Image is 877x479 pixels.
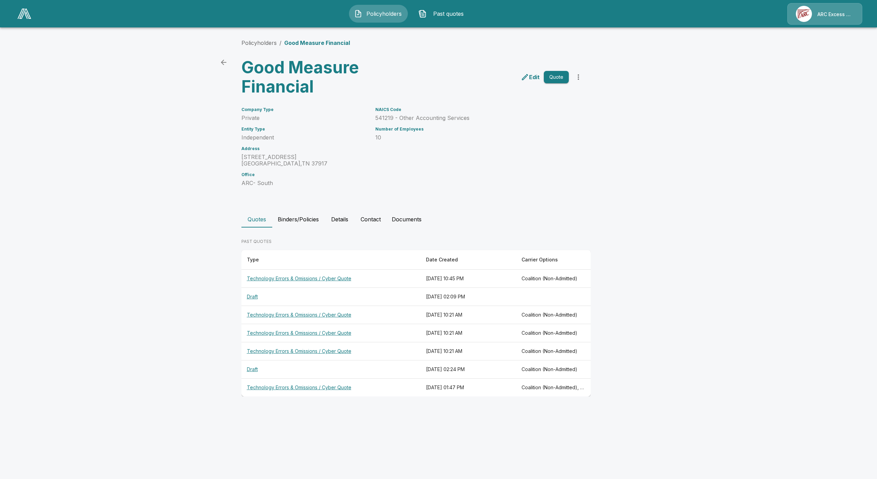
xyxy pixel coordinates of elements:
p: [STREET_ADDRESS] [GEOGRAPHIC_DATA] , TN 37917 [241,154,367,167]
th: Technology Errors & Omissions / Cyber Quote [241,270,421,288]
button: Details [324,211,355,228]
p: Edit [529,73,540,81]
h6: Office [241,172,367,177]
table: responsive table [241,250,591,396]
img: Agency Icon [796,6,812,22]
th: [DATE] 10:21 AM [421,342,516,360]
th: [DATE] 10:21 AM [421,306,516,324]
span: Past quotes [429,10,467,18]
button: Documents [386,211,427,228]
th: Coalition (Non-Admitted) [516,342,590,360]
p: Independent [241,134,367,141]
img: AA Logo [17,9,31,19]
p: 10 [375,134,568,141]
p: ARC Excess & Surplus [817,11,854,18]
th: Type [241,250,421,270]
th: Coalition (Non-Admitted) [516,306,590,324]
p: Good Measure Financial [284,39,350,47]
img: Policyholders Icon [354,10,362,18]
th: Coalition (Non-Admitted), At-Bay Tech E&O (Non-Admitted), CFC Tech E&O (Admitted), TMHCC Tech E&O... [516,379,590,397]
p: 541219 - Other Accounting Services [375,115,568,121]
h6: Address [241,146,367,151]
th: Technology Errors & Omissions / Cyber Quote [241,342,421,360]
button: Contact [355,211,386,228]
th: [DATE] 10:45 PM [421,270,516,288]
th: Draft [241,360,421,379]
th: Coalition (Non-Admitted) [516,270,590,288]
p: Private [241,115,367,121]
h3: Good Measure Financial [241,58,411,96]
button: Policyholders IconPolicyholders [349,5,408,23]
div: policyholder tabs [241,211,636,228]
nav: breadcrumb [241,39,350,47]
th: Technology Errors & Omissions / Cyber Quote [241,306,421,324]
th: Date Created [421,250,516,270]
h6: NAICS Code [375,107,568,112]
span: Policyholders [365,10,403,18]
h6: Entity Type [241,127,367,132]
th: Technology Errors & Omissions / Cyber Quote [241,324,421,342]
th: [DATE] 02:09 PM [421,288,516,306]
button: Quote [544,71,569,84]
th: [DATE] 10:21 AM [421,324,516,342]
h6: Company Type [241,107,367,112]
th: [DATE] 02:24 PM [421,360,516,379]
button: more [572,70,585,84]
a: edit [519,72,541,83]
li: / [279,39,281,47]
button: Past quotes IconPast quotes [413,5,472,23]
th: Coalition (Non-Admitted) [516,324,590,342]
th: Technology Errors & Omissions / Cyber Quote [241,379,421,397]
a: Policyholders [241,39,277,46]
a: back [217,56,230,69]
button: Binders/Policies [272,211,324,228]
p: ARC- South [241,180,367,186]
h6: Number of Employees [375,127,568,132]
a: Agency IconARC Excess & Surplus [787,3,862,25]
th: Draft [241,288,421,306]
img: Past quotes Icon [418,10,427,18]
th: Carrier Options [516,250,590,270]
p: PAST QUOTES [241,238,591,245]
button: Quotes [241,211,272,228]
th: [DATE] 01:47 PM [421,379,516,397]
th: Coalition (Non-Admitted) [516,360,590,379]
